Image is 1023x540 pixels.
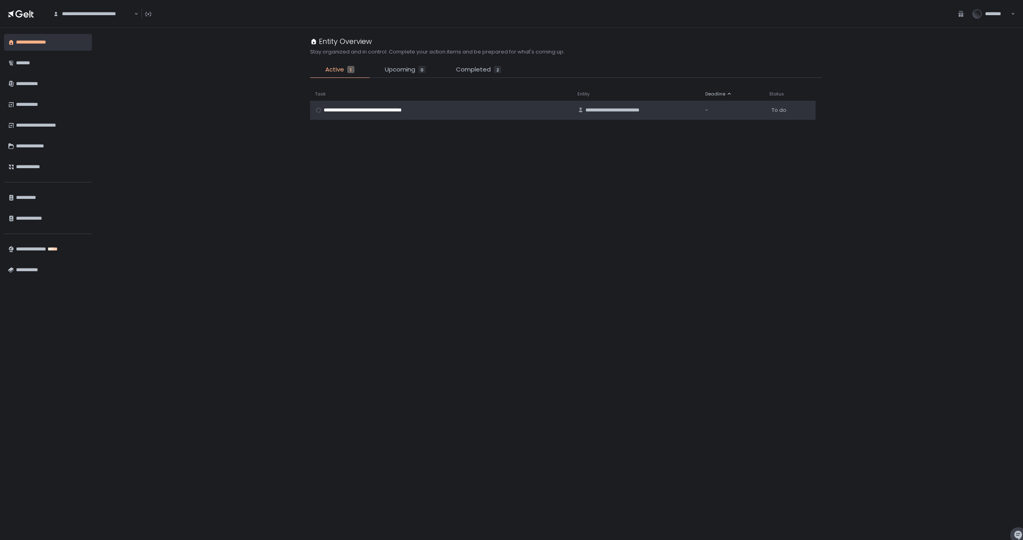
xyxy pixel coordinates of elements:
span: Upcoming [385,65,415,74]
span: - [705,107,708,114]
span: Deadline [705,91,725,97]
span: Active [325,65,344,74]
div: 0 [418,66,426,73]
span: Status [769,91,784,97]
input: Search for option [133,10,133,18]
div: 1 [347,66,354,73]
span: Task [315,91,326,97]
div: Search for option [48,6,138,22]
span: To do [772,107,786,114]
h2: Stay organized and in control. Complete your action items and be prepared for what's coming up. [310,48,565,56]
div: 2 [494,66,501,73]
span: Entity [577,91,589,97]
div: Entity Overview [310,36,372,47]
span: Completed [456,65,491,74]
